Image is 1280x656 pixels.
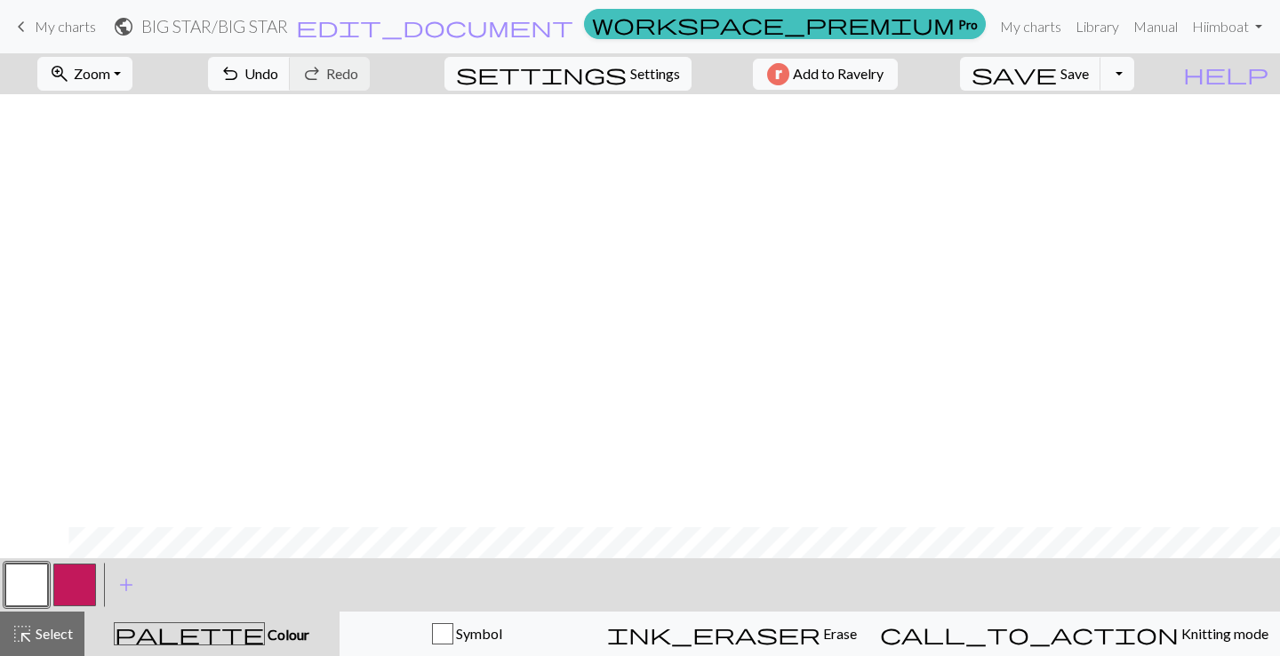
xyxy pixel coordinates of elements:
span: Add to Ravelry [793,63,884,85]
span: Knitting mode [1179,625,1268,642]
span: Erase [820,625,857,642]
i: Settings [456,63,627,84]
button: Knitting mode [868,612,1280,656]
a: Pro [584,9,986,39]
span: palette [115,621,264,646]
span: settings [456,61,627,86]
span: add [116,572,137,597]
span: Select [33,625,73,642]
img: Ravelry [767,63,789,85]
button: Zoom [37,57,132,91]
span: call_to_action [880,621,1179,646]
span: Save [1060,65,1089,82]
button: Save [960,57,1101,91]
button: Erase [596,612,868,656]
span: Colour [265,626,309,643]
span: My charts [35,18,96,35]
button: SettingsSettings [444,57,692,91]
button: Undo [208,57,291,91]
h2: BIG STAR / BIG STAR [141,16,288,36]
span: highlight_alt [12,621,33,646]
a: Hiimboat [1185,9,1269,44]
a: My charts [11,12,96,42]
span: workspace_premium [592,12,955,36]
a: My charts [993,9,1068,44]
span: save [972,61,1057,86]
button: Add to Ravelry [753,59,898,90]
a: Manual [1126,9,1185,44]
span: Undo [244,65,278,82]
span: keyboard_arrow_left [11,14,32,39]
span: Zoom [74,65,110,82]
span: public [113,14,134,39]
a: Library [1068,9,1126,44]
span: Symbol [453,625,502,642]
button: Colour [84,612,340,656]
span: ink_eraser [607,621,820,646]
span: help [1183,61,1268,86]
span: zoom_in [49,61,70,86]
button: Symbol [340,612,596,656]
span: undo [220,61,241,86]
span: Settings [630,63,680,84]
span: edit_document [296,14,573,39]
